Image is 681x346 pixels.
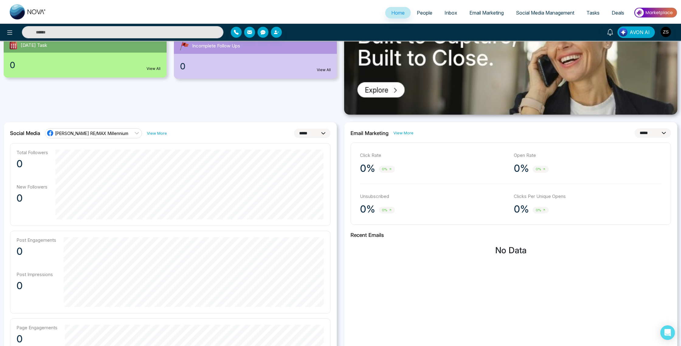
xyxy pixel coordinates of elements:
p: Unsubscribed [360,193,508,200]
div: Open Intercom Messenger [660,325,675,340]
p: 0 [16,333,57,345]
img: User Avatar [661,27,671,37]
p: 0 [16,158,48,170]
p: 0% [514,203,529,215]
h3: No Data [351,245,671,256]
a: View All [147,66,161,71]
p: New Followers [16,184,48,190]
p: 0 [16,280,56,292]
img: followUps.svg [179,40,190,51]
p: Page Engagements [16,325,57,330]
span: 0 [180,60,185,73]
span: 0% [379,166,395,173]
h2: Social Media [10,130,40,136]
span: [PERSON_NAME] RE/MAX Millennium [55,130,128,136]
img: Lead Flow [619,28,627,36]
p: Clicks Per Unique Opens [514,193,662,200]
span: Tasks [586,10,600,16]
span: Home [391,10,405,16]
p: 0% [360,203,375,215]
span: 0 [10,59,15,71]
p: Open Rate [514,152,662,159]
p: Post Engagements [16,237,56,243]
a: View More [147,130,167,136]
span: 0% [533,207,549,214]
a: People [411,7,438,19]
a: Social Media Management [510,7,580,19]
img: todayTask.svg [9,40,18,50]
p: Post Impressions [16,272,56,277]
a: Tasks [580,7,606,19]
img: Nova CRM Logo [10,4,46,19]
span: 0% [533,166,549,173]
a: View All [317,67,331,73]
span: 0% [379,207,395,214]
a: Deals [606,7,630,19]
img: Market-place.gif [633,6,677,19]
span: Inbox [444,10,457,16]
p: 0% [360,162,375,175]
span: Incomplete Follow Ups [192,43,240,50]
a: Inbox [438,7,463,19]
p: 0 [16,245,56,258]
h2: Email Marketing [351,130,389,136]
button: AVON AI [617,26,655,38]
span: People [417,10,432,16]
p: 0 [16,192,48,204]
span: Email Marketing [469,10,504,16]
p: Total Followers [16,150,48,155]
p: Click Rate [360,152,508,159]
span: [DATE] Task [21,42,47,49]
a: View More [393,130,413,136]
span: AVON AI [630,29,650,36]
span: Social Media Management [516,10,574,16]
a: Home [385,7,411,19]
p: 0% [514,162,529,175]
span: Deals [612,10,624,16]
a: Incomplete Follow Ups0View All [170,38,340,79]
a: Email Marketing [463,7,510,19]
h2: Recent Emails [351,232,671,238]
